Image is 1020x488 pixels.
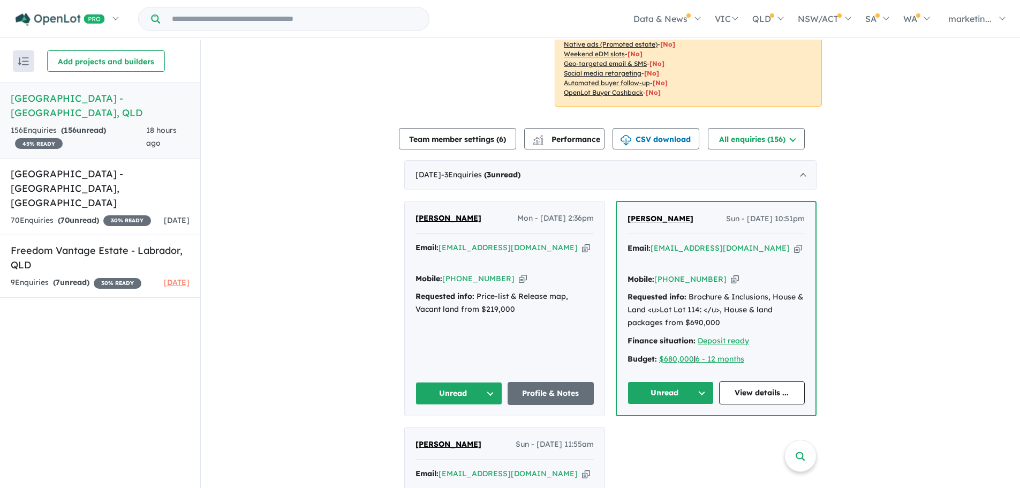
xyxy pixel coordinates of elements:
[628,50,643,58] span: [No]
[582,468,590,479] button: Copy
[654,274,727,284] a: [PHONE_NUMBER]
[11,91,190,120] h5: [GEOGRAPHIC_DATA] - [GEOGRAPHIC_DATA] , QLD
[11,276,141,289] div: 9 Enquir ies
[164,215,190,225] span: [DATE]
[564,69,641,77] u: Social media retargeting
[415,469,439,478] strong: Email:
[628,336,696,346] strong: Finance situation:
[698,336,749,346] a: Deposit ready
[564,79,650,87] u: Automated buyer follow-up
[487,170,491,179] span: 3
[628,381,714,404] button: Unread
[651,243,790,253] a: [EMAIL_ADDRESS][DOMAIN_NAME]
[628,243,651,253] strong: Email:
[534,134,600,144] span: Performance
[415,212,481,225] a: [PERSON_NAME]
[628,292,686,302] strong: Requested info:
[53,277,89,287] strong: ( unread)
[731,274,739,285] button: Copy
[11,214,151,227] div: 70 Enquir ies
[564,88,643,96] u: OpenLot Buyer Cashback
[16,13,105,26] img: Openlot PRO Logo White
[415,243,439,252] strong: Email:
[415,290,594,316] div: Price-list & Release map, Vacant land from $219,000
[58,215,99,225] strong: ( unread)
[162,7,427,31] input: Try estate name, suburb, builder or developer
[628,214,693,223] span: [PERSON_NAME]
[649,59,664,67] span: [No]
[582,242,590,253] button: Copy
[415,274,442,283] strong: Mobile:
[441,170,520,179] span: - 3 Enquir ies
[646,88,661,96] span: [No]
[660,40,675,48] span: [No]
[18,57,29,65] img: sort.svg
[519,273,527,284] button: Copy
[696,354,744,364] a: 6 - 12 months
[164,277,190,287] span: [DATE]
[415,382,502,405] button: Unread
[11,243,190,272] h5: Freedom Vantage Estate - Labrador , QLD
[61,215,70,225] span: 70
[524,128,605,149] button: Performance
[15,138,63,149] span: 45 % READY
[404,160,817,190] div: [DATE]
[708,128,805,149] button: All enquiries (156)
[415,291,474,301] strong: Requested info:
[11,124,146,150] div: 156 Enquir ies
[653,79,668,87] span: [No]
[508,382,594,405] a: Profile & Notes
[628,213,693,226] a: [PERSON_NAME]
[499,134,503,144] span: 6
[516,438,594,451] span: Sun - [DATE] 11:55am
[47,50,165,72] button: Add projects and builders
[399,128,516,149] button: Team member settings (6)
[64,125,77,135] span: 156
[613,128,699,149] button: CSV download
[484,170,520,179] strong: ( unread)
[948,13,992,24] span: marketin...
[103,215,151,226] span: 30 % READY
[439,469,578,478] a: [EMAIL_ADDRESS][DOMAIN_NAME]
[94,278,141,289] span: 30 % READY
[564,59,647,67] u: Geo-targeted email & SMS
[415,213,481,223] span: [PERSON_NAME]
[415,438,481,451] a: [PERSON_NAME]
[628,291,805,329] div: Brochure & Inclusions, House & Land <u>Lot Lot 114: </u>, House & land packages from $690,000
[621,135,631,146] img: download icon
[628,274,654,284] strong: Mobile:
[517,212,594,225] span: Mon - [DATE] 2:36pm
[439,243,578,252] a: [EMAIL_ADDRESS][DOMAIN_NAME]
[659,354,694,364] a: $680,000
[564,50,625,58] u: Weekend eDM slots
[794,243,802,254] button: Copy
[533,138,543,145] img: bar-chart.svg
[11,167,190,210] h5: [GEOGRAPHIC_DATA] - [GEOGRAPHIC_DATA] , [GEOGRAPHIC_DATA]
[628,353,805,366] div: |
[564,40,658,48] u: Native ads (Promoted estate)
[415,439,481,449] span: [PERSON_NAME]
[726,213,805,226] span: Sun - [DATE] 10:51pm
[644,69,659,77] span: [No]
[533,135,543,141] img: line-chart.svg
[61,125,106,135] strong: ( unread)
[146,125,177,148] span: 18 hours ago
[719,381,805,404] a: View details ...
[56,277,60,287] span: 7
[628,354,657,364] strong: Budget:
[442,274,515,283] a: [PHONE_NUMBER]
